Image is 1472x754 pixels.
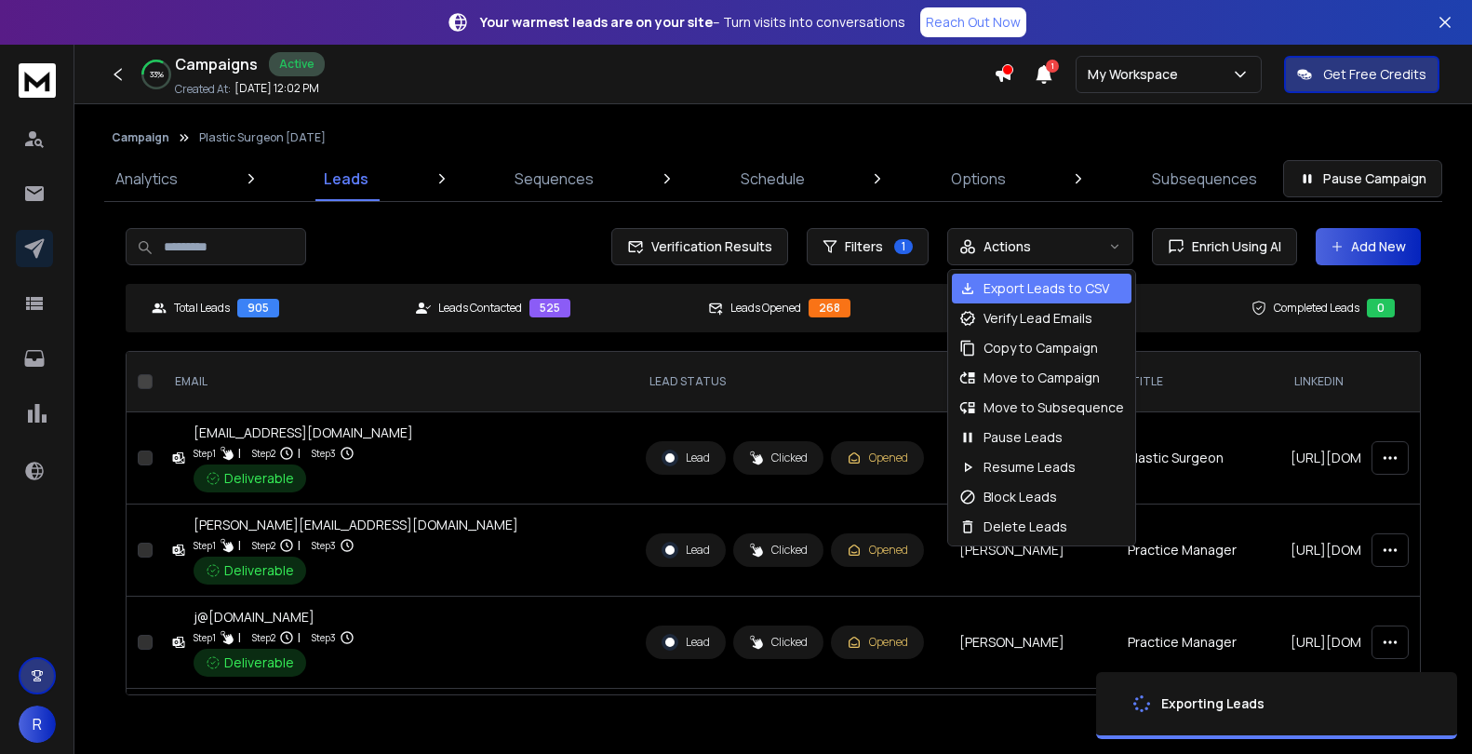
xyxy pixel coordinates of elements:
p: Actions [984,237,1031,256]
span: Deliverable [224,561,294,580]
div: Opened [847,451,908,465]
th: EMAIL [160,352,635,412]
p: Completed Leads [1274,301,1359,316]
div: Opened [847,635,908,650]
td: [PERSON_NAME] [948,597,1117,689]
th: title [1117,352,1279,412]
div: Clicked [749,543,808,558]
p: Step 1 [194,536,216,555]
div: 268 [809,299,850,317]
button: Filters1 [807,228,929,265]
button: Campaign [112,130,169,145]
p: Delete Leads [984,518,1067,536]
div: 0 [1367,299,1395,317]
p: Step 2 [252,536,275,555]
p: Verify Lead Emails [984,309,1092,328]
p: Subsequences [1152,168,1257,190]
div: Active [269,52,325,76]
div: Exporting Leads [1161,694,1265,713]
div: 905 [237,299,279,317]
p: Options [951,168,1006,190]
div: 525 [529,299,570,317]
p: Leads [324,168,368,190]
p: Leads Contacted [438,301,522,316]
span: Filters [845,237,883,256]
p: 33 % [150,69,164,80]
a: Analytics [104,156,189,201]
div: Clicked [749,451,808,465]
p: Resume Leads [984,458,1076,477]
p: Get Free Credits [1323,65,1426,84]
div: Lead [662,450,710,466]
p: Total Leads [174,301,230,316]
p: Analytics [115,168,178,190]
button: Enrich Using AI [1152,228,1297,265]
span: Enrich Using AI [1184,237,1281,256]
p: | [298,444,301,463]
td: [URL][DOMAIN_NAME][PERSON_NAME] [1279,597,1442,689]
p: Reach Out Now [926,13,1021,32]
p: Step 3 [312,628,336,647]
button: R [19,706,56,743]
p: Schedule [741,168,805,190]
span: Deliverable [224,653,294,672]
a: Leads [313,156,380,201]
a: Schedule [729,156,816,201]
p: Step 3 [312,444,336,463]
td: Practice Manager [1117,505,1279,597]
td: [URL][DOMAIN_NAME] [1279,505,1442,597]
p: Sequences [515,168,594,190]
p: Plastic Surgeon [DATE] [199,130,326,145]
td: [URL][DOMAIN_NAME] [1279,412,1442,505]
a: Options [940,156,1017,201]
span: 1 [1046,60,1059,73]
p: Move to Subsequence [984,398,1124,417]
div: Lead [662,542,710,559]
button: Pause Campaign [1283,160,1442,197]
p: Created At: [175,82,231,97]
span: Verification Results [644,237,772,256]
p: Leads Opened [730,301,801,316]
p: | [298,536,301,555]
p: Step 2 [252,628,275,647]
td: Plastic Surgeon [1117,412,1279,505]
img: logo [19,63,56,98]
button: Get Free Credits [1284,56,1439,93]
button: Verification Results [611,228,788,265]
p: Export Leads to CSV [984,279,1109,298]
p: – Turn visits into conversations [480,13,905,32]
div: [EMAIL_ADDRESS][DOMAIN_NAME] [194,424,413,442]
p: Block Leads [984,488,1057,506]
p: Step 1 [194,628,216,647]
p: Copy to Campaign [984,339,1098,357]
span: 1 [894,239,913,254]
a: Reach Out Now [920,7,1026,37]
p: Step 3 [312,536,336,555]
td: [PERSON_NAME] [948,505,1117,597]
div: Lead [662,634,710,651]
p: [DATE] 12:02 PM [234,81,319,96]
div: Clicked [749,635,808,650]
h1: Campaigns [175,53,258,75]
a: Sequences [503,156,605,201]
p: Move to Campaign [984,369,1100,387]
th: LinkedIn [1279,352,1442,412]
th: LEAD STATUS [635,352,948,412]
p: | [238,628,241,647]
a: Subsequences [1141,156,1268,201]
button: Add New [1316,228,1421,265]
p: Step 1 [194,444,216,463]
div: j@[DOMAIN_NAME] [194,608,355,626]
div: Opened [847,543,908,558]
p: Pause Leads [984,428,1063,447]
p: Step 2 [252,444,275,463]
p: | [238,536,241,555]
span: Deliverable [224,469,294,488]
strong: Your warmest leads are on your site [480,13,713,31]
div: [PERSON_NAME][EMAIL_ADDRESS][DOMAIN_NAME] [194,516,518,534]
p: | [238,444,241,463]
p: My Workspace [1088,65,1185,84]
td: Practice Manager [1117,597,1279,689]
